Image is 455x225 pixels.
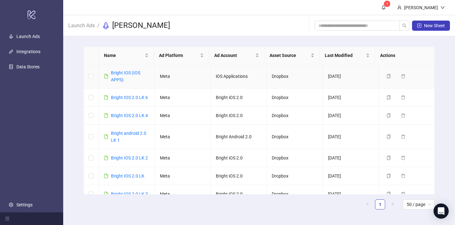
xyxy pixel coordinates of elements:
[211,125,267,149] td: Bright Android 2.0
[401,134,405,139] span: delete
[323,107,379,125] td: [DATE]
[104,113,108,118] span: file
[267,125,323,149] td: Dropbox
[104,74,108,78] span: file
[155,107,211,125] td: Meta
[16,64,39,69] a: Data Stores
[104,174,108,178] span: file
[16,49,40,54] a: Integrations
[323,185,379,203] td: [DATE]
[375,200,385,209] a: 1
[155,185,211,203] td: Meta
[159,52,199,59] span: Ad Platform
[209,47,264,64] th: Ad Account
[211,149,267,167] td: Bright iOS 2.0
[264,47,320,64] th: Asset Source
[99,47,154,64] th: Name
[111,173,144,178] a: Bright IOS 2.0 LK
[111,191,148,197] a: Bright IOS 2.0 LK 3
[403,199,435,209] div: Page Size
[386,95,391,100] span: copy
[155,89,211,107] td: Meta
[5,216,9,221] span: menu-fold
[111,131,146,143] a: Bright android 2.0 LK 1
[391,202,395,206] span: right
[111,113,148,118] a: Bright IOS 2.0 LK 4
[214,52,254,59] span: Ad Account
[267,167,323,185] td: Dropbox
[402,4,440,11] div: [PERSON_NAME]
[270,52,309,59] span: Asset Source
[325,52,365,59] span: Last Modified
[386,156,391,160] span: copy
[67,22,96,28] a: Launch Ads
[388,199,398,209] button: right
[16,202,33,207] a: Settings
[211,89,267,107] td: Bright iOS 2.0
[16,34,40,39] a: Launch Ads
[111,155,148,160] a: Bright IOS 2.0 LK 2
[323,125,379,149] td: [DATE]
[381,5,386,9] span: bell
[267,89,323,107] td: Dropbox
[434,203,449,219] div: Open Intercom Messenger
[211,185,267,203] td: Bright iOS 2.0
[401,113,405,118] span: delete
[362,199,373,209] li: Previous Page
[104,134,108,139] span: file
[111,95,148,100] a: Bright IOS 2.0 LK 6
[267,185,323,203] td: Dropbox
[267,107,323,125] td: Dropbox
[375,47,430,64] th: Actions
[154,47,209,64] th: Ad Platform
[402,23,407,28] span: search
[401,74,405,78] span: delete
[155,149,211,167] td: Meta
[323,149,379,167] td: [DATE]
[104,156,108,160] span: file
[211,64,267,89] td: iOS Applications
[424,23,445,28] span: New Sheet
[320,47,375,64] th: Last Modified
[104,192,108,196] span: file
[155,167,211,185] td: Meta
[104,52,144,59] span: Name
[211,107,267,125] td: Bright iOS 2.0
[401,192,405,196] span: delete
[386,192,391,196] span: copy
[440,5,445,10] span: down
[267,149,323,167] td: Dropbox
[323,167,379,185] td: [DATE]
[401,95,405,100] span: delete
[407,200,431,209] span: 50 / page
[323,89,379,107] td: [DATE]
[386,134,391,139] span: copy
[386,74,391,78] span: copy
[401,174,405,178] span: delete
[155,64,211,89] td: Meta
[388,199,398,209] li: Next Page
[111,70,140,82] a: Bright IOS (IOS APPS)
[366,202,369,206] span: left
[102,22,110,29] span: rocket
[211,167,267,185] td: Bright iOS 2.0
[384,1,390,7] sup: 1
[97,21,100,31] li: /
[397,5,402,10] span: user
[386,174,391,178] span: copy
[112,21,170,31] h3: [PERSON_NAME]
[417,23,422,28] span: plus-square
[386,2,388,6] span: 1
[401,156,405,160] span: delete
[267,64,323,89] td: Dropbox
[412,21,450,31] button: New Sheet
[155,125,211,149] td: Meta
[362,199,373,209] button: left
[323,64,379,89] td: [DATE]
[104,95,108,100] span: file
[386,113,391,118] span: copy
